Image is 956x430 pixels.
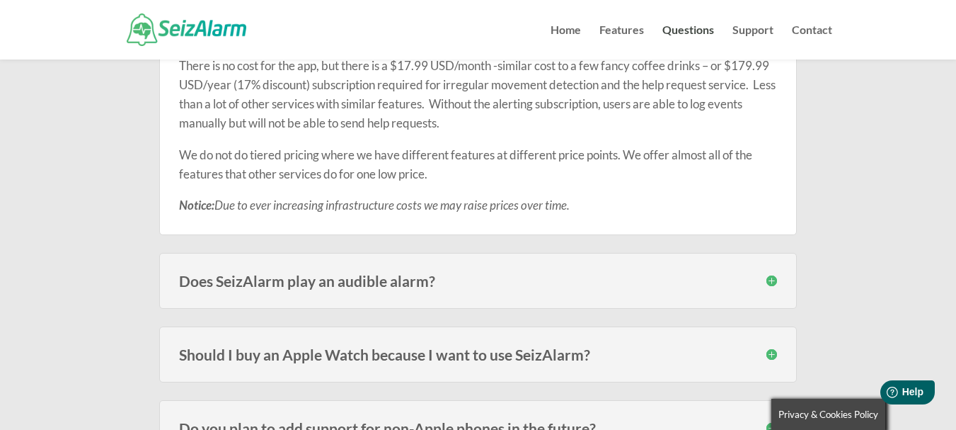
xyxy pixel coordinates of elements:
a: Home [551,25,581,60]
h3: Should I buy an Apple Watch because I want to use SeizAlarm? [179,347,777,362]
h3: Does SeizAlarm play an audible alarm? [179,273,777,288]
p: We do not do tiered pricing where we have different features at different price points. We offer ... [179,145,777,196]
img: SeizAlarm [127,13,246,45]
a: Support [732,25,773,60]
span: Privacy & Cookies Policy [778,409,878,420]
em: Due to ever increasing infrastructure costs we may raise prices over time. [179,198,570,213]
p: There is no cost for the app, but there is a $17.99 USD/month -similar cost to a few fancy coffee... [179,56,777,145]
a: Questions [662,25,714,60]
strong: Notice: [179,198,214,213]
a: Features [599,25,644,60]
iframe: Help widget launcher [830,375,940,414]
a: Contact [792,25,832,60]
